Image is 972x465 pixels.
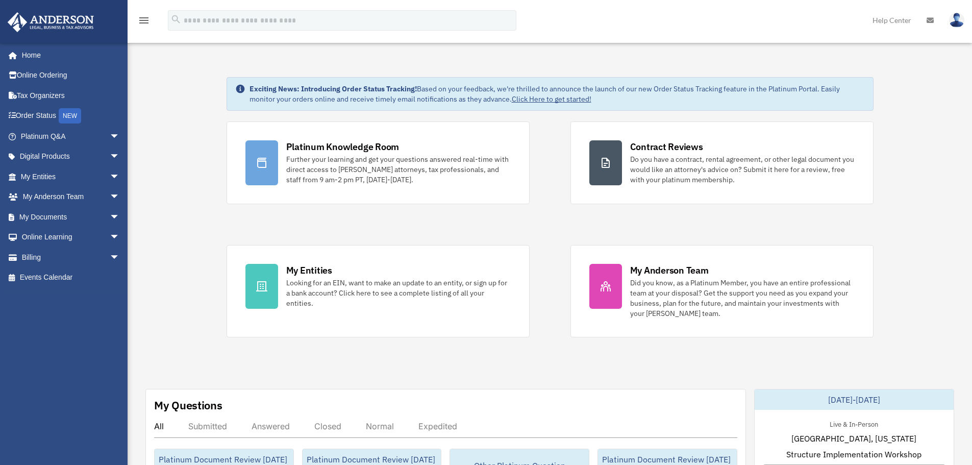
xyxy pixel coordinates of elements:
[630,140,703,153] div: Contract Reviews
[227,121,530,204] a: Platinum Knowledge Room Further your learning and get your questions answered real-time with dire...
[286,264,332,277] div: My Entities
[5,12,97,32] img: Anderson Advisors Platinum Portal
[7,267,135,288] a: Events Calendar
[227,245,530,337] a: My Entities Looking for an EIN, want to make an update to an entity, or sign up for a bank accoun...
[949,13,964,28] img: User Pic
[7,85,135,106] a: Tax Organizers
[286,154,511,185] div: Further your learning and get your questions answered real-time with direct access to [PERSON_NAM...
[570,245,874,337] a: My Anderson Team Did you know, as a Platinum Member, you have an entire professional team at your...
[418,421,457,431] div: Expedited
[7,227,135,248] a: Online Learningarrow_drop_down
[110,187,130,208] span: arrow_drop_down
[314,421,341,431] div: Closed
[755,389,954,410] div: [DATE]-[DATE]
[512,94,591,104] a: Click Here to get started!
[7,106,135,127] a: Order StatusNEW
[252,421,290,431] div: Answered
[138,18,150,27] a: menu
[7,166,135,187] a: My Entitiesarrow_drop_down
[250,84,865,104] div: Based on your feedback, we're thrilled to announce the launch of our new Order Status Tracking fe...
[7,187,135,207] a: My Anderson Teamarrow_drop_down
[110,207,130,228] span: arrow_drop_down
[7,146,135,167] a: Digital Productsarrow_drop_down
[59,108,81,124] div: NEW
[110,146,130,167] span: arrow_drop_down
[7,65,135,86] a: Online Ordering
[366,421,394,431] div: Normal
[286,140,400,153] div: Platinum Knowledge Room
[7,207,135,227] a: My Documentsarrow_drop_down
[821,418,886,429] div: Live & In-Person
[110,227,130,248] span: arrow_drop_down
[170,14,182,25] i: search
[7,45,130,65] a: Home
[7,126,135,146] a: Platinum Q&Aarrow_drop_down
[154,421,164,431] div: All
[630,264,709,277] div: My Anderson Team
[188,421,227,431] div: Submitted
[630,154,855,185] div: Do you have a contract, rental agreement, or other legal document you would like an attorney's ad...
[110,166,130,187] span: arrow_drop_down
[570,121,874,204] a: Contract Reviews Do you have a contract, rental agreement, or other legal document you would like...
[110,126,130,147] span: arrow_drop_down
[250,84,417,93] strong: Exciting News: Introducing Order Status Tracking!
[138,14,150,27] i: menu
[630,278,855,319] div: Did you know, as a Platinum Member, you have an entire professional team at your disposal? Get th...
[791,432,916,445] span: [GEOGRAPHIC_DATA], [US_STATE]
[110,247,130,268] span: arrow_drop_down
[7,247,135,267] a: Billingarrow_drop_down
[154,398,222,413] div: My Questions
[286,278,511,308] div: Looking for an EIN, want to make an update to an entity, or sign up for a bank account? Click her...
[786,448,921,460] span: Structure Implementation Workshop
